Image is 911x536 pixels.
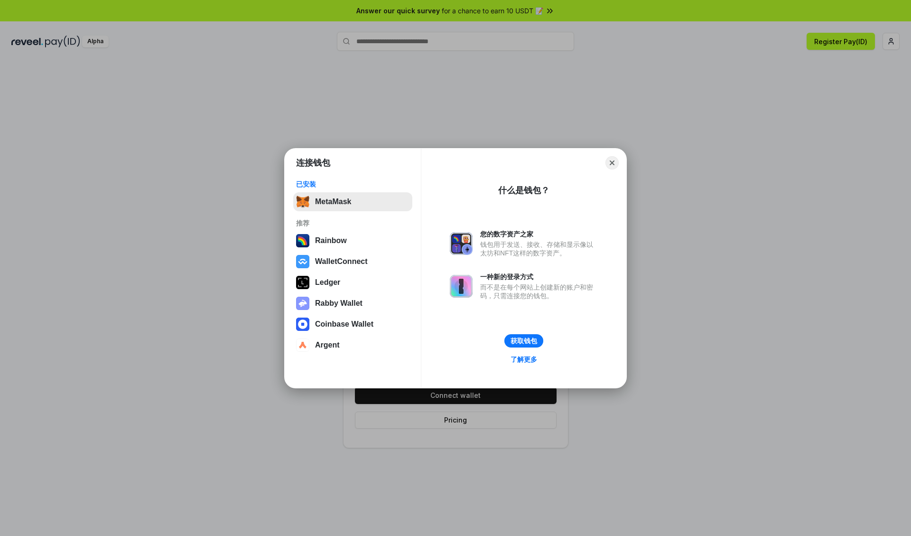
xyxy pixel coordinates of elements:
[293,192,412,211] button: MetaMask
[315,257,368,266] div: WalletConnect
[296,180,409,188] div: 已安装
[296,219,409,227] div: 推荐
[315,236,347,245] div: Rainbow
[315,299,363,308] div: Rabby Wallet
[315,320,373,329] div: Coinbase Wallet
[296,339,309,352] img: svg+xml,%3Csvg%20width%3D%2228%22%20height%3D%2228%22%20viewBox%3D%220%200%2028%2028%22%20fill%3D...
[504,334,543,348] button: 获取钱包
[511,337,537,345] div: 获取钱包
[293,315,412,334] button: Coinbase Wallet
[480,283,598,300] div: 而不是在每个网站上创建新的账户和密码，只需连接您的钱包。
[480,230,598,238] div: 您的数字资产之家
[480,273,598,281] div: 一种新的登录方式
[315,341,340,349] div: Argent
[605,156,619,169] button: Close
[296,318,309,331] img: svg+xml,%3Csvg%20width%3D%2228%22%20height%3D%2228%22%20viewBox%3D%220%200%2028%2028%22%20fill%3D...
[296,234,309,247] img: svg+xml,%3Csvg%20width%3D%22120%22%20height%3D%22120%22%20viewBox%3D%220%200%20120%20120%22%20fil...
[296,297,309,310] img: svg+xml,%3Csvg%20xmlns%3D%22http%3A%2F%2Fwww.w3.org%2F2000%2Fsvg%22%20fill%3D%22none%22%20viewBox...
[498,185,549,196] div: 什么是钱包？
[293,336,412,355] button: Argent
[293,273,412,292] button: Ledger
[511,355,537,364] div: 了解更多
[505,353,543,366] a: 了解更多
[296,195,309,208] img: svg+xml,%3Csvg%20fill%3D%22none%22%20height%3D%2233%22%20viewBox%3D%220%200%2035%2033%22%20width%...
[296,255,309,268] img: svg+xml,%3Csvg%20width%3D%2228%22%20height%3D%2228%22%20viewBox%3D%220%200%2028%2028%22%20fill%3D...
[296,157,330,169] h1: 连接钱包
[450,232,473,255] img: svg+xml,%3Csvg%20xmlns%3D%22http%3A%2F%2Fwww.w3.org%2F2000%2Fsvg%22%20fill%3D%22none%22%20viewBox...
[293,252,412,271] button: WalletConnect
[296,276,309,289] img: svg+xml,%3Csvg%20xmlns%3D%22http%3A%2F%2Fwww.w3.org%2F2000%2Fsvg%22%20width%3D%2228%22%20height%3...
[315,197,351,206] div: MetaMask
[315,278,340,287] div: Ledger
[293,231,412,250] button: Rainbow
[293,294,412,313] button: Rabby Wallet
[450,275,473,298] img: svg+xml,%3Csvg%20xmlns%3D%22http%3A%2F%2Fwww.w3.org%2F2000%2Fsvg%22%20fill%3D%22none%22%20viewBox...
[480,240,598,257] div: 钱包用于发送、接收、存储和显示像以太坊和NFT这样的数字资产。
